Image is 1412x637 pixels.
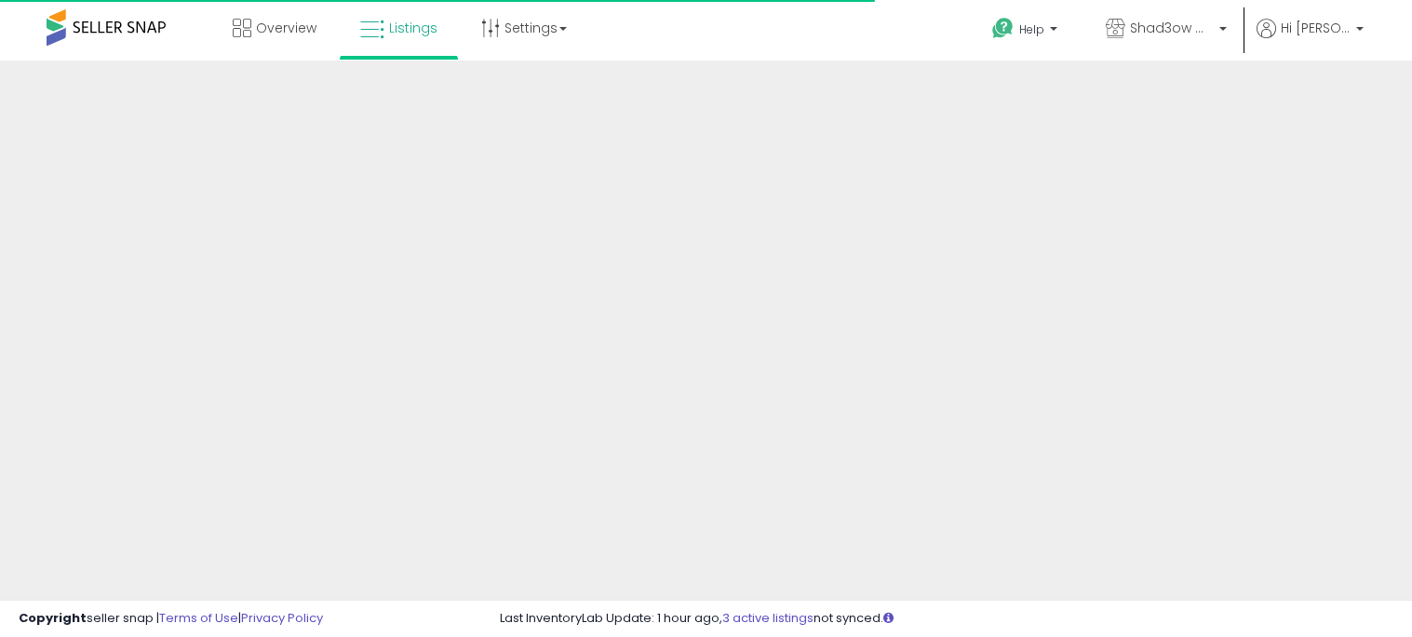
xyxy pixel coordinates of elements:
[389,19,437,37] span: Listings
[883,612,894,624] i: Click here to read more about un-synced listings.
[1257,19,1364,61] a: Hi [PERSON_NAME]
[19,610,323,628] div: seller snap | |
[722,609,814,627] a: 3 active listings
[19,609,87,627] strong: Copyright
[1019,21,1044,37] span: Help
[977,3,1076,61] a: Help
[500,610,1393,628] div: Last InventoryLab Update: 1 hour ago, not synced.
[159,609,238,627] a: Terms of Use
[256,19,316,37] span: Overview
[241,609,323,627] a: Privacy Policy
[991,17,1015,40] i: Get Help
[1281,19,1351,37] span: Hi [PERSON_NAME]
[1130,19,1214,37] span: Shad3ow Goods & Services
